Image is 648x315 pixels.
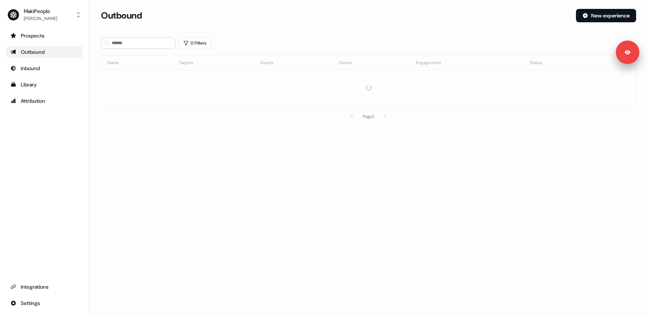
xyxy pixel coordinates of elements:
[10,81,78,88] div: Library
[6,62,83,74] a: Go to Inbound
[6,46,83,58] a: Go to outbound experience
[10,283,78,291] div: Integrations
[6,79,83,91] a: Go to templates
[24,15,57,22] div: [PERSON_NAME]
[10,299,78,307] div: Settings
[101,10,142,21] h3: Outbound
[6,297,83,309] a: Go to integrations
[6,6,83,24] button: MakiPeople[PERSON_NAME]
[24,7,57,15] div: MakiPeople
[10,97,78,105] div: Attribution
[6,281,83,293] a: Go to integrations
[10,65,78,72] div: Inbound
[10,32,78,39] div: Prospects
[6,30,83,42] a: Go to prospects
[6,95,83,107] a: Go to attribution
[10,48,78,56] div: Outbound
[178,37,211,49] button: 0 Filters
[576,9,636,22] button: New experience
